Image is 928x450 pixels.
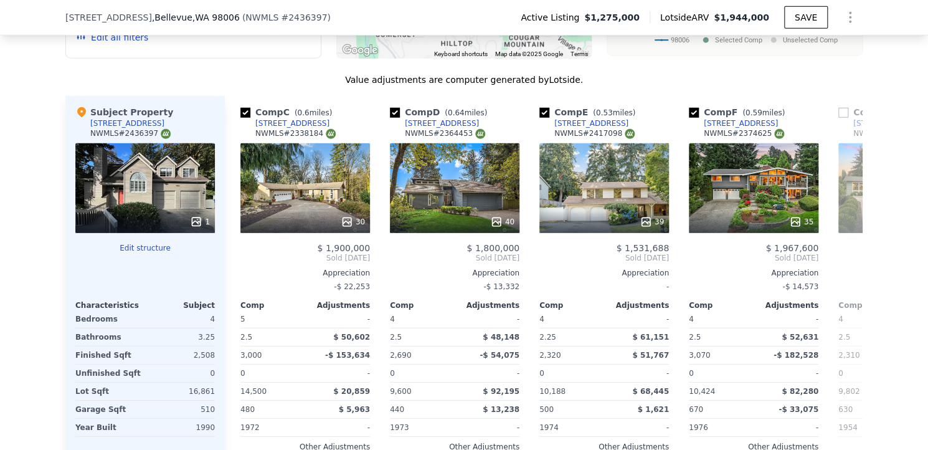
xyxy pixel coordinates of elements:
[483,333,519,342] span: $ 48,148
[756,365,818,382] div: -
[148,347,215,364] div: 2,508
[779,405,818,414] span: -$ 33,075
[480,351,519,360] span: -$ 54,075
[737,108,790,117] span: ( miles)
[632,351,669,360] span: $ 51,767
[90,118,164,128] div: [STREET_ADDRESS]
[756,310,818,328] div: -
[539,300,604,310] div: Comp
[339,42,381,59] a: Open this area in Google Maps (opens a new window)
[242,11,331,24] div: ( )
[405,118,479,128] div: [STREET_ADDRESS]
[339,42,381,59] img: Google
[240,268,370,278] div: Appreciation
[789,216,813,228] div: 35
[838,5,863,30] button: Show Options
[539,268,669,278] div: Appreciation
[390,419,452,436] div: 1973
[838,419,901,436] div: 1954
[784,6,828,29] button: SAVE
[588,108,640,117] span: ( miles)
[838,328,901,346] div: 2.5
[689,253,818,263] span: Sold [DATE]
[240,328,303,346] div: 2.5
[640,216,664,228] div: 39
[689,405,703,414] span: 670
[607,419,669,436] div: -
[390,106,492,118] div: Comp D
[754,300,818,310] div: Adjustments
[341,216,365,228] div: 30
[75,243,215,253] button: Edit structure
[554,118,628,128] div: [STREET_ADDRESS]
[325,351,370,360] span: -$ 153,634
[596,108,613,117] span: 0.53
[145,300,215,310] div: Subject
[838,351,859,360] span: 2,310
[521,11,584,24] span: Active Listing
[240,419,303,436] div: 1972
[448,108,465,117] span: 0.64
[148,419,215,436] div: 1990
[76,31,148,44] button: Edit all filters
[390,405,404,414] span: 440
[390,387,411,396] span: 9,600
[689,118,778,128] a: [STREET_ADDRESS]
[390,328,452,346] div: 2.5
[616,243,669,253] span: $ 1,531,688
[190,216,210,228] div: 1
[305,300,370,310] div: Adjustments
[539,328,602,346] div: 2.25
[65,74,863,86] div: Value adjustments are computer generated by Lotside .
[838,118,927,128] a: [STREET_ADDRESS]
[539,405,554,414] span: 500
[671,36,689,44] text: 98006
[75,401,143,418] div: Garage Sqft
[483,405,519,414] span: $ 13,238
[148,401,215,418] div: 510
[782,282,818,291] span: -$ 14,573
[308,310,370,328] div: -
[604,300,669,310] div: Adjustments
[333,333,370,342] span: $ 50,602
[75,328,143,346] div: Bathrooms
[838,387,859,396] span: 9,802
[774,129,784,139] img: NWMLS Logo
[782,333,818,342] span: $ 52,631
[483,282,519,291] span: -$ 13,332
[334,282,370,291] span: -$ 22,253
[625,129,635,139] img: NWMLS Logo
[245,12,278,22] span: NWMLS
[689,268,818,278] div: Appreciation
[457,310,519,328] div: -
[689,328,751,346] div: 2.5
[539,253,669,263] span: Sold [DATE]
[297,108,309,117] span: 0.6
[607,365,669,382] div: -
[765,243,818,253] span: $ 1,967,600
[689,300,754,310] div: Comp
[466,243,519,253] span: $ 1,800,000
[390,253,519,263] span: Sold [DATE]
[405,128,485,139] div: NWMLS # 2364453
[571,50,588,57] a: Terms (opens in new tab)
[390,300,455,310] div: Comp
[339,405,370,414] span: $ 5,963
[539,118,628,128] a: [STREET_ADDRESS]
[152,11,240,24] span: , Bellevue
[714,12,769,22] span: $1,944,000
[192,12,240,22] span: , WA 98006
[607,310,669,328] div: -
[782,387,818,396] span: $ 82,280
[308,419,370,436] div: -
[457,419,519,436] div: -
[240,351,262,360] span: 3,000
[75,310,143,328] div: Bedrooms
[255,128,336,139] div: NWMLS # 2338184
[148,383,215,400] div: 16,861
[660,11,714,24] span: Lotside ARV
[838,315,843,323] span: 4
[632,333,669,342] span: $ 61,151
[148,310,215,328] div: 4
[290,108,337,117] span: ( miles)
